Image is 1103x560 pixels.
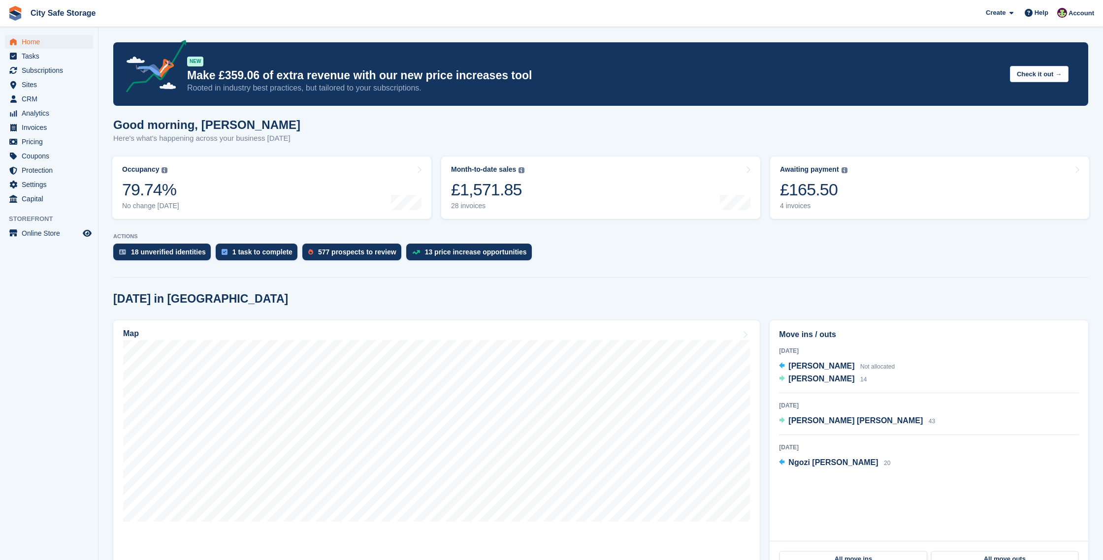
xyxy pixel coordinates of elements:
[9,214,98,224] span: Storefront
[113,244,216,265] a: 18 unverified identities
[187,68,1002,83] p: Make £359.06 of extra revenue with our new price increases tool
[5,135,93,149] a: menu
[113,233,1088,240] p: ACTIONS
[122,165,159,174] div: Occupancy
[842,167,847,173] img: icon-info-grey-7440780725fd019a000dd9b08b2336e03edf1995a4989e88bcd33f0948082b44.svg
[122,202,179,210] div: No change [DATE]
[780,180,847,200] div: £165.50
[780,202,847,210] div: 4 invoices
[780,165,839,174] div: Awaiting payment
[27,5,99,21] a: City Safe Storage
[519,167,524,173] img: icon-info-grey-7440780725fd019a000dd9b08b2336e03edf1995a4989e88bcd33f0948082b44.svg
[5,92,93,106] a: menu
[425,248,527,256] div: 13 price increase opportunities
[123,329,139,338] h2: Map
[118,40,187,96] img: price-adjustments-announcement-icon-8257ccfd72463d97f412b2fc003d46551f7dbcb40ab6d574587a9cd5c0d94...
[232,248,292,256] div: 1 task to complete
[1057,8,1067,18] img: Richie Miller
[8,6,23,21] img: stora-icon-8386f47178a22dfd0bd8f6a31ec36ba5ce8667c1dd55bd0f319d3a0aa187defe.svg
[5,49,93,63] a: menu
[187,83,1002,93] p: Rooted in industry best practices, but tailored to your subscriptions.
[308,249,313,255] img: prospect-51fa495bee0391a8d652442698ab0144808aea92771e9ea1ae160a38d050c398.svg
[131,248,206,256] div: 18 unverified identities
[788,362,854,370] span: [PERSON_NAME]
[22,35,81,49] span: Home
[222,249,227,255] img: task-75834270c22a3079a89374b754ae025e5fb1db73e45f91037f5363f120a921f8.svg
[779,401,1079,410] div: [DATE]
[122,180,179,200] div: 79.74%
[5,178,93,191] a: menu
[22,149,81,163] span: Coupons
[5,63,93,77] a: menu
[22,92,81,106] span: CRM
[884,460,890,467] span: 20
[22,178,81,191] span: Settings
[5,121,93,134] a: menu
[318,248,396,256] div: 577 prospects to review
[162,167,167,173] img: icon-info-grey-7440780725fd019a000dd9b08b2336e03edf1995a4989e88bcd33f0948082b44.svg
[451,202,524,210] div: 28 invoices
[5,78,93,92] a: menu
[779,415,935,428] a: [PERSON_NAME] [PERSON_NAME] 43
[451,165,516,174] div: Month-to-date sales
[779,329,1079,341] h2: Move ins / outs
[860,363,895,370] span: Not allocated
[788,374,854,383] span: [PERSON_NAME]
[986,8,1006,18] span: Create
[5,106,93,120] a: menu
[112,156,431,219] a: Occupancy 79.74% No change [DATE]
[22,192,81,206] span: Capital
[451,180,524,200] div: £1,571.85
[1010,66,1069,82] button: Check it out →
[412,250,420,254] img: price_increase_opportunities-93ffe204e8149a01c8c9dc8f82e8f89637d9d84a8eef4429ea346261dce0b2c0.svg
[779,443,1079,452] div: [DATE]
[5,35,93,49] a: menu
[1069,8,1094,18] span: Account
[22,226,81,240] span: Online Store
[22,49,81,63] span: Tasks
[770,156,1089,219] a: Awaiting payment £165.50 4 invoices
[22,106,81,120] span: Analytics
[5,163,93,177] a: menu
[22,78,81,92] span: Sites
[187,57,203,66] div: NEW
[788,458,878,467] span: Ngozi [PERSON_NAME]
[302,244,406,265] a: 577 prospects to review
[779,346,1079,355] div: [DATE]
[779,457,890,469] a: Ngozi [PERSON_NAME] 20
[22,163,81,177] span: Protection
[113,133,300,144] p: Here's what's happening across your business [DATE]
[119,249,126,255] img: verify_identity-adf6edd0f0f0b5bbfe63781bf79b02c33cf7c696d77639b501bdc392416b5a36.svg
[5,149,93,163] a: menu
[113,118,300,131] h1: Good morning, [PERSON_NAME]
[216,244,302,265] a: 1 task to complete
[929,418,935,425] span: 43
[779,360,895,373] a: [PERSON_NAME] Not allocated
[788,416,923,425] span: [PERSON_NAME] [PERSON_NAME]
[22,121,81,134] span: Invoices
[406,244,537,265] a: 13 price increase opportunities
[22,135,81,149] span: Pricing
[441,156,760,219] a: Month-to-date sales £1,571.85 28 invoices
[5,226,93,240] a: menu
[1035,8,1048,18] span: Help
[860,376,867,383] span: 14
[779,373,867,386] a: [PERSON_NAME] 14
[22,63,81,77] span: Subscriptions
[81,227,93,239] a: Preview store
[5,192,93,206] a: menu
[113,292,288,306] h2: [DATE] in [GEOGRAPHIC_DATA]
